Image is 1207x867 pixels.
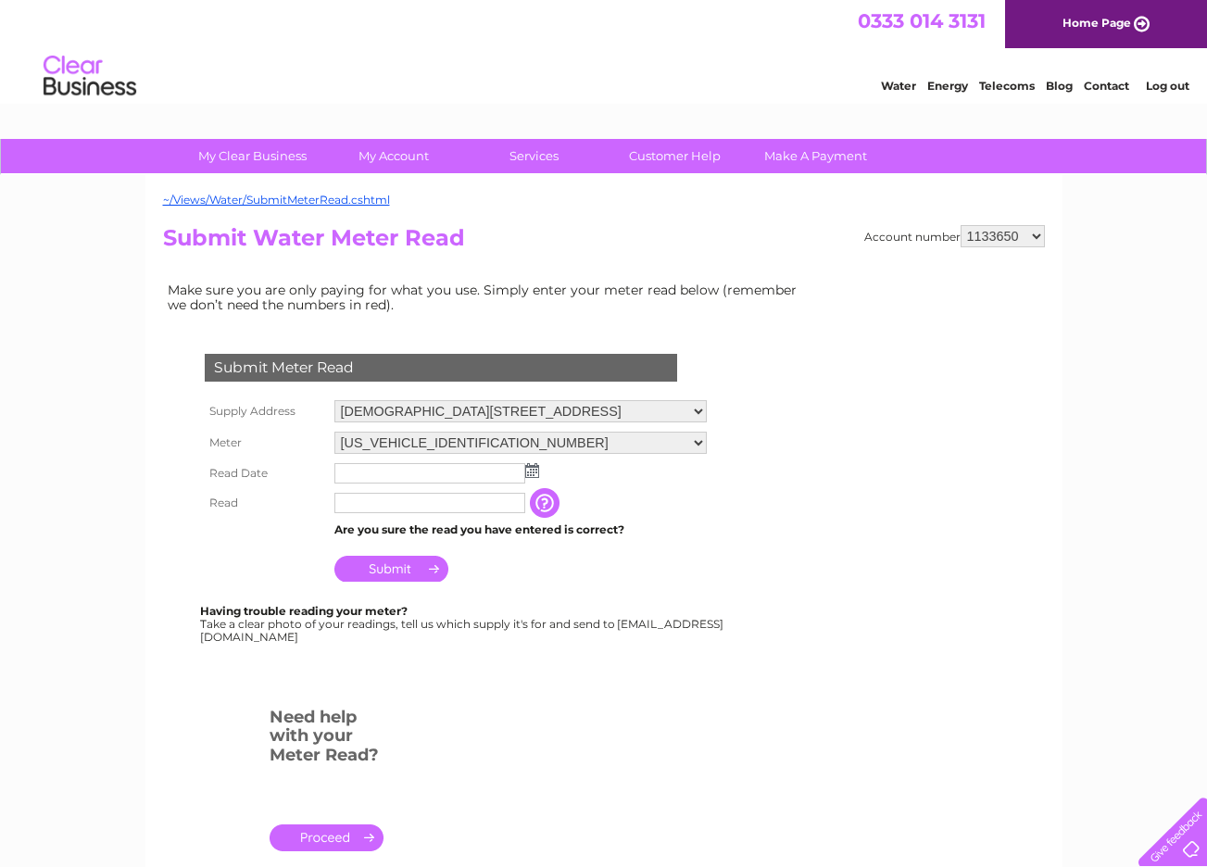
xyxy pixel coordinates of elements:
a: Contact [1084,79,1129,93]
a: Telecoms [979,79,1035,93]
a: Energy [927,79,968,93]
div: Take a clear photo of your readings, tell us which supply it's for and send to [EMAIL_ADDRESS][DO... [200,605,726,643]
div: Submit Meter Read [205,354,677,382]
h2: Submit Water Meter Read [163,225,1045,260]
b: Having trouble reading your meter? [200,604,408,618]
th: Read Date [200,459,330,488]
div: Account number [864,225,1045,247]
h3: Need help with your Meter Read? [270,704,383,774]
a: Services [458,139,610,173]
img: ... [525,463,539,478]
input: Submit [334,556,448,582]
input: Information [530,488,563,518]
a: Log out [1146,79,1189,93]
th: Meter [200,427,330,459]
a: Customer Help [598,139,751,173]
a: Water [881,79,916,93]
img: logo.png [43,48,137,105]
a: My Account [317,139,470,173]
a: My Clear Business [176,139,329,173]
div: Clear Business is a trading name of Verastar Limited (registered in [GEOGRAPHIC_DATA] No. 3667643... [167,10,1042,90]
a: Make A Payment [739,139,892,173]
td: Make sure you are only paying for what you use. Simply enter your meter read below (remember we d... [163,278,811,317]
th: Supply Address [200,396,330,427]
a: ~/Views/Water/SubmitMeterRead.cshtml [163,193,390,207]
a: 0333 014 3131 [858,9,986,32]
th: Read [200,488,330,518]
a: Blog [1046,79,1073,93]
a: . [270,824,383,851]
td: Are you sure the read you have entered is correct? [330,518,711,542]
